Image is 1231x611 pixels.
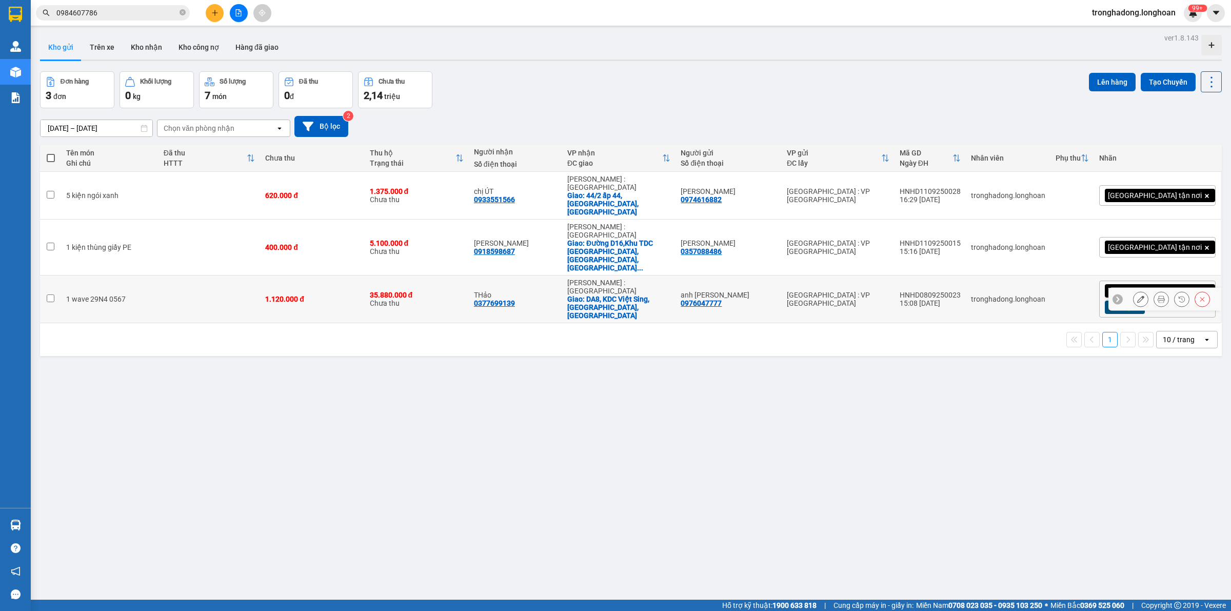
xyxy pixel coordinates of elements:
[11,566,21,576] span: notification
[900,291,961,299] div: HNHD0809250023
[220,78,246,85] div: Số lượng
[358,71,432,108] button: Chưa thu2,14 triệu
[61,78,89,85] div: Đơn hàng
[46,89,51,102] span: 3
[180,9,186,15] span: close-circle
[787,291,889,307] div: [GEOGRAPHIC_DATA] : VP [GEOGRAPHIC_DATA]
[370,149,455,157] div: Thu hộ
[9,7,22,22] img: logo-vxr
[294,116,348,137] button: Bộ lọc
[10,67,21,77] img: warehouse-icon
[10,520,21,530] img: warehouse-icon
[1132,600,1134,611] span: |
[180,8,186,18] span: close-circle
[211,9,219,16] span: plus
[474,160,557,168] div: Số điện thoại
[474,148,557,156] div: Người nhận
[170,35,227,60] button: Kho công nợ
[125,89,131,102] span: 0
[1164,32,1199,44] div: ver 1.8.143
[1050,600,1124,611] span: Miền Bắc
[681,247,722,255] div: 0357088486
[1212,8,1221,17] span: caret-down
[1050,145,1094,172] th: Toggle SortBy
[68,5,203,18] strong: PHIẾU DÁN LÊN HÀNG
[66,149,153,157] div: Tên món
[66,295,153,303] div: 1 wave 29N4 0567
[948,601,1042,609] strong: 0708 023 035 - 0935 103 250
[65,21,207,31] span: Ngày in phiếu: 08:28 ngày
[120,71,194,108] button: Khối lượng0kg
[1084,6,1184,19] span: tronghadong.longhoan
[567,279,671,295] div: [PERSON_NAME] : [GEOGRAPHIC_DATA]
[1203,336,1211,344] svg: open
[474,239,557,247] div: cao thị mai
[824,600,826,611] span: |
[782,145,895,172] th: Toggle SortBy
[10,92,21,103] img: solution-icon
[123,35,170,60] button: Kho nhận
[279,71,353,108] button: Đã thu0đ
[1108,286,1202,295] span: [GEOGRAPHIC_DATA] tận nơi
[43,9,50,16] span: search
[379,78,405,85] div: Chưa thu
[567,159,663,167] div: ĐC giao
[4,35,78,53] span: [PHONE_NUMBER]
[681,299,722,307] div: 0976047777
[567,223,671,239] div: [PERSON_NAME] : [GEOGRAPHIC_DATA]
[900,299,961,307] div: 15:08 [DATE]
[199,71,273,108] button: Số lượng7món
[637,264,643,272] span: ...
[10,41,21,52] img: warehouse-icon
[722,600,817,611] span: Hỗ trợ kỹ thuật:
[900,149,952,157] div: Mã GD
[474,195,515,204] div: 0933551566
[567,239,671,272] div: Giao: Đường D16,Khu TDC Lộc An Bình Sơn, Long thành, Đồng Nai
[474,247,515,255] div: 0918598687
[4,62,159,76] span: Mã đơn: HNHD0809250023
[567,175,671,191] div: [PERSON_NAME] : [GEOGRAPHIC_DATA]
[1163,334,1195,345] div: 10 / trang
[89,35,188,53] span: CÔNG TY TNHH CHUYỂN PHÁT NHANH BẢO AN
[1201,35,1222,55] div: Tạo kho hàng mới
[971,295,1045,303] div: tronghadong.longhoan
[900,247,961,255] div: 15:16 [DATE]
[971,191,1045,200] div: tronghadong.longhoan
[66,191,153,200] div: 5 kiện ngói xanh
[681,187,777,195] div: Anh Dương
[681,149,777,157] div: Người gửi
[140,78,171,85] div: Khối lượng
[681,291,777,299] div: anh Tùng
[212,92,227,101] span: món
[290,92,294,101] span: đ
[1089,73,1136,91] button: Lên hàng
[66,159,153,167] div: Ghi chú
[11,589,21,599] span: message
[365,145,469,172] th: Toggle SortBy
[474,291,557,299] div: THảo
[370,291,464,299] div: 35.880.000 đ
[895,145,966,172] th: Toggle SortBy
[40,71,114,108] button: Đơn hàng3đơn
[833,600,914,611] span: Cung cấp máy in - giấy in:
[370,159,455,167] div: Trạng thái
[66,243,153,251] div: 1 kiện thùng giấy PE
[900,187,961,195] div: HNHD1109250028
[235,9,242,16] span: file-add
[384,92,400,101] span: triệu
[299,78,318,85] div: Đã thu
[265,154,359,162] div: Chưa thu
[1174,602,1181,609] span: copyright
[164,159,247,167] div: HTTT
[284,89,290,102] span: 0
[1133,291,1148,307] div: Sửa đơn hàng
[1045,603,1048,607] span: ⚪️
[370,291,464,307] div: Chưa thu
[971,154,1045,162] div: Nhân viên
[1207,4,1225,22] button: caret-down
[265,191,359,200] div: 620.000 đ
[133,92,141,101] span: kg
[681,195,722,204] div: 0974616882
[916,600,1042,611] span: Miền Nam
[11,543,21,553] span: question-circle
